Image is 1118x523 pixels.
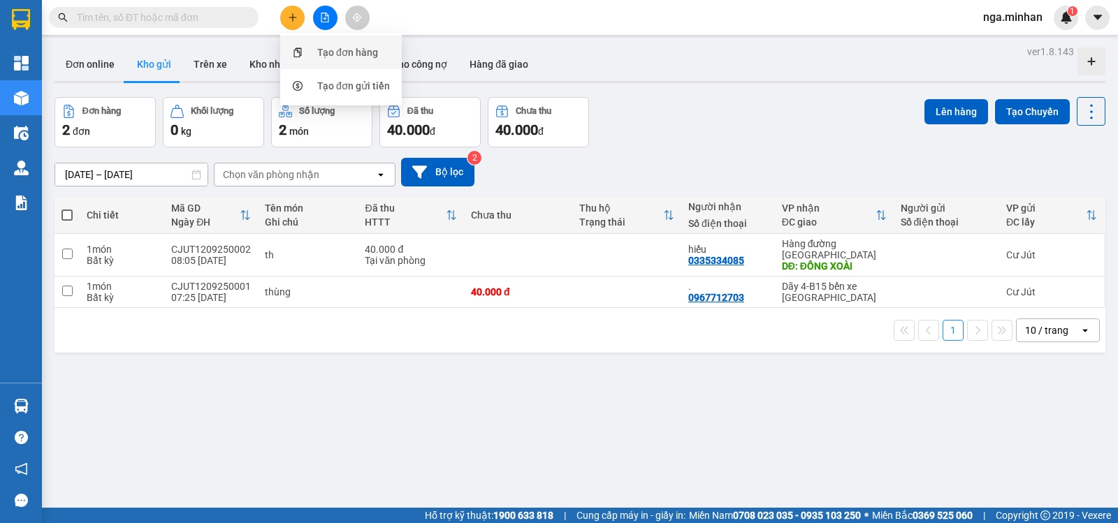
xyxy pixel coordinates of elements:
span: plus [288,13,298,22]
span: snippets [293,47,303,57]
div: Chọn văn phòng nhận [223,168,319,182]
button: Kho gửi [126,47,182,81]
div: DĐ: ĐỒNG XOÀI [782,260,887,272]
button: Chưa thu40.000đ [488,97,589,147]
span: question-circle [15,431,28,444]
button: Đơn hàng2đơn [55,97,156,147]
div: . [688,281,768,292]
button: file-add [313,6,337,30]
div: Bất kỳ [87,255,157,266]
span: message [15,494,28,507]
strong: 1900 633 818 [493,510,553,521]
span: notification [15,462,28,476]
div: ver 1.8.143 [1027,44,1074,59]
div: ĐC lấy [1006,216,1086,228]
div: CJUT1209250002 [171,244,251,255]
span: caret-down [1091,11,1104,24]
div: hiếu [688,244,768,255]
div: th [265,249,351,260]
svg: open [375,169,386,180]
span: 40.000 [387,121,430,138]
img: warehouse-icon [14,161,29,175]
span: copyright [1040,510,1050,520]
div: Chưa thu [471,209,566,221]
span: món [289,126,309,137]
div: 1 món [87,244,157,255]
div: Tên món [265,202,351,214]
img: dashboard-icon [14,56,29,71]
span: đ [430,126,435,137]
button: Hàng đã giao [458,47,539,81]
img: logo-vxr [12,9,30,30]
div: Ngày ĐH [171,216,240,228]
span: | [983,508,985,523]
sup: 2 [467,151,481,165]
span: đ [538,126,544,137]
div: Mã GD [171,202,240,214]
button: Đơn online [55,47,126,81]
div: 40.000 đ [365,244,456,255]
th: Toggle SortBy [164,197,258,234]
th: Toggle SortBy [358,197,463,234]
div: 07:25 [DATE] [171,292,251,303]
button: Bộ lọc [401,158,474,186]
div: Cư Jút [1006,286,1097,297]
span: 2 [279,121,286,138]
div: Tạo đơn gửi tiền [317,78,390,94]
button: 1 [943,320,964,341]
div: 0335334085 [688,255,744,266]
button: Số lượng2món [271,97,372,147]
div: Số lượng [299,106,335,116]
span: 1 [1070,6,1075,16]
div: Số điện thoại [901,216,992,228]
div: Dãy 4-B15 bến xe [GEOGRAPHIC_DATA] [782,281,887,303]
span: ⚪️ [864,513,869,518]
img: warehouse-icon [14,399,29,413]
th: Toggle SortBy [999,197,1104,234]
div: ĐC giao [782,216,876,228]
button: Trên xe [182,47,238,81]
button: caret-down [1085,6,1110,30]
img: icon-new-feature [1060,11,1073,24]
span: | [564,508,566,523]
span: Cung cấp máy in - giấy in: [576,508,685,523]
div: 0967712703 [688,292,744,303]
button: Lên hàng [924,99,988,124]
div: CJUT1209250001 [171,281,251,292]
div: VP nhận [782,202,876,214]
span: 40.000 [495,121,538,138]
span: 2 [62,121,70,138]
span: 0 [170,121,178,138]
span: file-add [320,13,330,22]
span: Miền Bắc [872,508,973,523]
button: Tạo Chuyến [995,99,1070,124]
div: Chưa thu [516,106,551,116]
th: Toggle SortBy [572,197,681,234]
div: Người nhận [688,201,768,212]
span: Hỗ trợ kỹ thuật: [425,508,553,523]
div: Số điện thoại [688,218,768,229]
input: Select a date range. [55,163,208,186]
div: HTTT [365,216,445,228]
span: Miền Nam [689,508,861,523]
div: Người gửi [901,202,992,214]
div: Ghi chú [265,216,351,228]
div: Khối lượng [191,106,233,116]
button: Kho nhận [238,47,303,81]
img: warehouse-icon [14,126,29,140]
button: Kho công nợ [381,47,458,81]
input: Tìm tên, số ĐT hoặc mã đơn [77,10,242,25]
span: nga.minhan [972,8,1054,26]
img: solution-icon [14,196,29,210]
div: Đơn hàng [82,106,121,116]
div: Tại văn phòng [365,255,456,266]
div: Cư Jút [1006,249,1097,260]
button: aim [345,6,370,30]
strong: 0708 023 035 - 0935 103 250 [733,510,861,521]
div: Hàng đường [GEOGRAPHIC_DATA] [782,238,887,260]
div: VP gửi [1006,202,1086,214]
div: 1 món [87,281,157,292]
svg: open [1080,325,1091,336]
div: thùng [265,286,351,297]
button: plus [280,6,305,30]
